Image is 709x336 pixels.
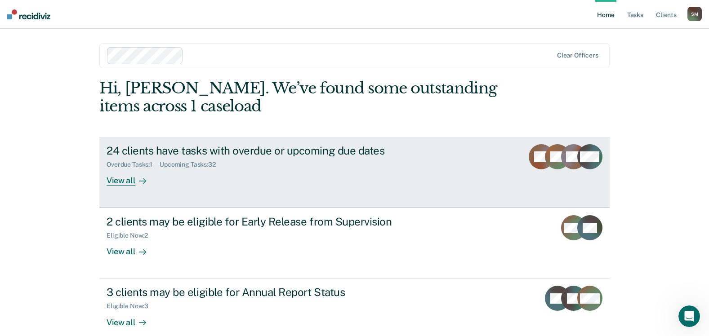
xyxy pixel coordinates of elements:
div: Clear officers [557,52,598,59]
div: View all [107,239,157,257]
div: View all [107,168,157,186]
div: Upcoming Tasks : 32 [160,161,223,168]
iframe: Intercom live chat [678,305,700,327]
div: S M [687,7,702,21]
button: SM [687,7,702,21]
a: 24 clients have tasks with overdue or upcoming due datesOverdue Tasks:1Upcoming Tasks:32View all [99,137,610,208]
div: 2 clients may be eligible for Early Release from Supervision [107,215,422,228]
div: View all [107,310,157,327]
div: 24 clients have tasks with overdue or upcoming due dates [107,144,422,157]
div: Eligible Now : 2 [107,232,155,239]
div: Hi, [PERSON_NAME]. We’ve found some outstanding items across 1 caseload [99,79,508,116]
div: Eligible Now : 3 [107,302,156,310]
div: 3 clients may be eligible for Annual Report Status [107,286,422,299]
a: 2 clients may be eligible for Early Release from SupervisionEligible Now:2View all [99,208,610,279]
div: Overdue Tasks : 1 [107,161,160,168]
img: Recidiviz [7,9,50,19]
